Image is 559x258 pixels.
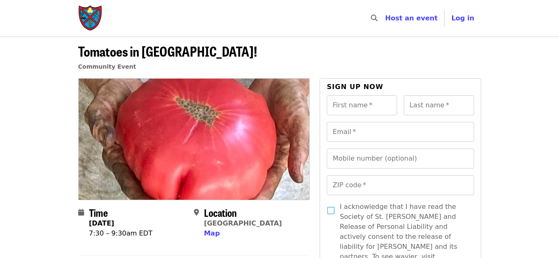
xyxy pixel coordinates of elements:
[204,205,237,220] span: Location
[204,228,220,238] button: Map
[78,63,136,70] a: Community Event
[204,219,282,227] a: [GEOGRAPHIC_DATA]
[385,14,437,22] a: Host an event
[327,95,397,115] input: First name
[89,219,114,227] strong: [DATE]
[78,41,257,61] span: Tomatoes in [GEOGRAPHIC_DATA]!
[327,149,474,169] input: Mobile number (optional)
[204,229,220,237] span: Map
[89,228,153,238] div: 7:30 – 9:30am EDT
[445,10,481,27] button: Log in
[327,175,474,195] input: ZIP code
[327,83,383,91] span: Sign up now
[451,14,474,22] span: Log in
[383,8,389,28] input: Search
[327,122,474,142] input: Email
[79,79,310,199] img: Tomatoes in China Grove! organized by Society of St. Andrew
[194,208,199,216] i: map-marker-alt icon
[78,208,84,216] i: calendar icon
[371,14,378,22] i: search icon
[404,95,474,115] input: Last name
[78,5,103,32] img: Society of St. Andrew - Home
[89,205,108,220] span: Time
